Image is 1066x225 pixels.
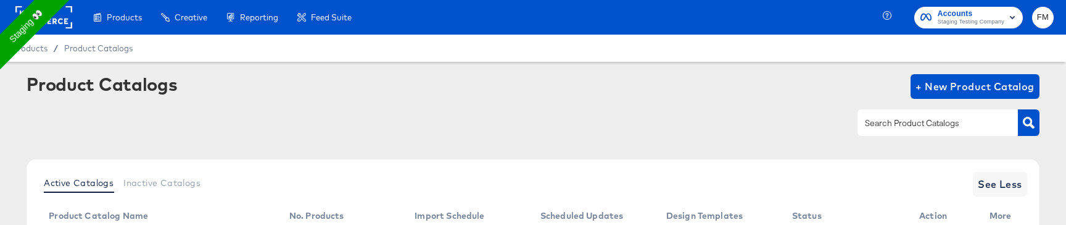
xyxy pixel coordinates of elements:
[415,211,484,221] div: Import Schedule
[540,211,624,221] div: Scheduled Updates
[978,176,1022,193] span: See Less
[27,74,177,94] div: Product Catalogs
[48,43,64,53] span: /
[973,172,1027,197] button: See Less
[914,7,1023,28] button: AccountsStaging Testing Company
[938,7,1004,20] span: Accounts
[1032,7,1054,28] button: FM
[862,116,994,130] input: Search Product Catalogs
[911,74,1039,99] button: + New Product Catalog
[44,178,114,188] span: Active Catalogs
[12,43,48,53] span: Products
[289,211,344,221] div: No. Products
[49,211,148,221] div: Product Catalog Name
[1037,11,1049,25] span: FM
[938,17,1004,27] span: Staging Testing Company
[311,12,352,22] span: Feed Suite
[107,12,142,22] span: Products
[240,12,278,22] span: Reporting
[666,211,743,221] div: Design Templates
[123,178,200,188] span: Inactive Catalogs
[64,43,133,53] a: Product Catalogs
[915,78,1035,95] span: + New Product Catalog
[175,12,207,22] span: Creative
